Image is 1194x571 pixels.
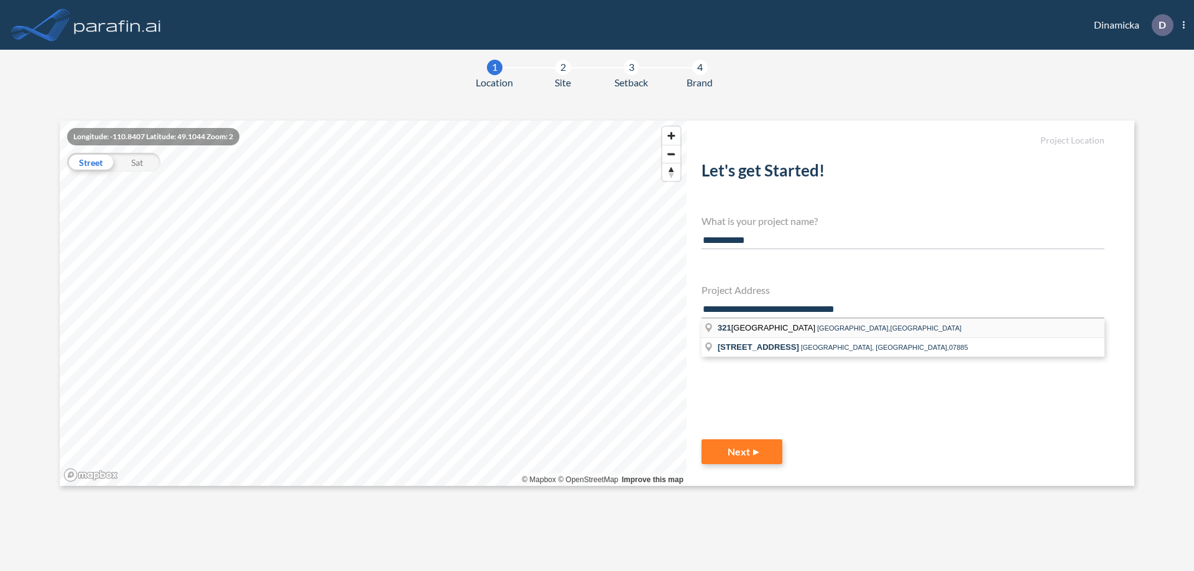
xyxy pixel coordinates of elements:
h5: Project Location [701,135,1104,146]
span: Site [555,75,571,90]
span: [STREET_ADDRESS] [718,342,799,352]
button: Zoom in [662,127,680,145]
div: Street [67,153,114,171]
div: 4 [692,60,708,75]
span: Setback [614,75,648,90]
span: Location [476,75,513,90]
div: Sat [114,153,160,171]
h2: Let's get Started! [701,161,1104,185]
div: 2 [555,60,571,75]
a: Mapbox [522,475,556,484]
div: 1 [487,60,502,75]
a: Improve this map [622,475,683,484]
a: Mapbox homepage [63,468,118,482]
h4: What is your project name? [701,215,1104,227]
canvas: Map [60,121,687,486]
div: Dinamicka [1075,14,1185,36]
span: [GEOGRAPHIC_DATA] [718,323,817,332]
div: Longitude: -110.8407 Latitude: 49.1044 Zoom: 2 [67,128,239,145]
h4: Project Address [701,284,1104,296]
button: Next [701,439,782,464]
span: 321 [718,323,731,332]
div: 3 [624,60,639,75]
button: Reset bearing to north [662,163,680,181]
img: logo [72,12,164,37]
span: Brand [687,75,713,90]
p: D [1159,19,1166,30]
a: OpenStreetMap [558,475,618,484]
span: [GEOGRAPHIC_DATA],[GEOGRAPHIC_DATA] [817,324,961,332]
button: Zoom out [662,145,680,163]
span: [GEOGRAPHIC_DATA], [GEOGRAPHIC_DATA],07885 [801,344,968,351]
